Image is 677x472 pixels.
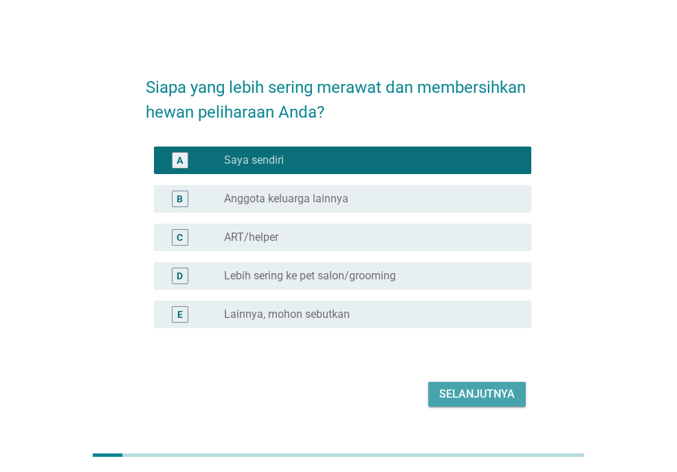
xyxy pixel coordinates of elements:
[177,192,183,206] div: B
[224,230,278,244] label: ART/helper
[224,269,396,283] label: Lebih sering ke pet salon/grooming
[439,386,515,403] div: Selanjutnya
[177,269,183,283] div: D
[224,308,350,321] label: Lainnya, mohon sebutkan
[224,192,348,206] label: Anggota keluarga lainnya
[146,61,531,125] h2: Siapa yang lebih sering merawat dan membersihkan hewan peliharaan Anda?
[177,308,183,322] div: E
[177,230,183,245] div: C
[224,153,284,167] label: Saya sendiri
[428,382,526,407] button: Selanjutnya
[177,153,183,168] div: A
